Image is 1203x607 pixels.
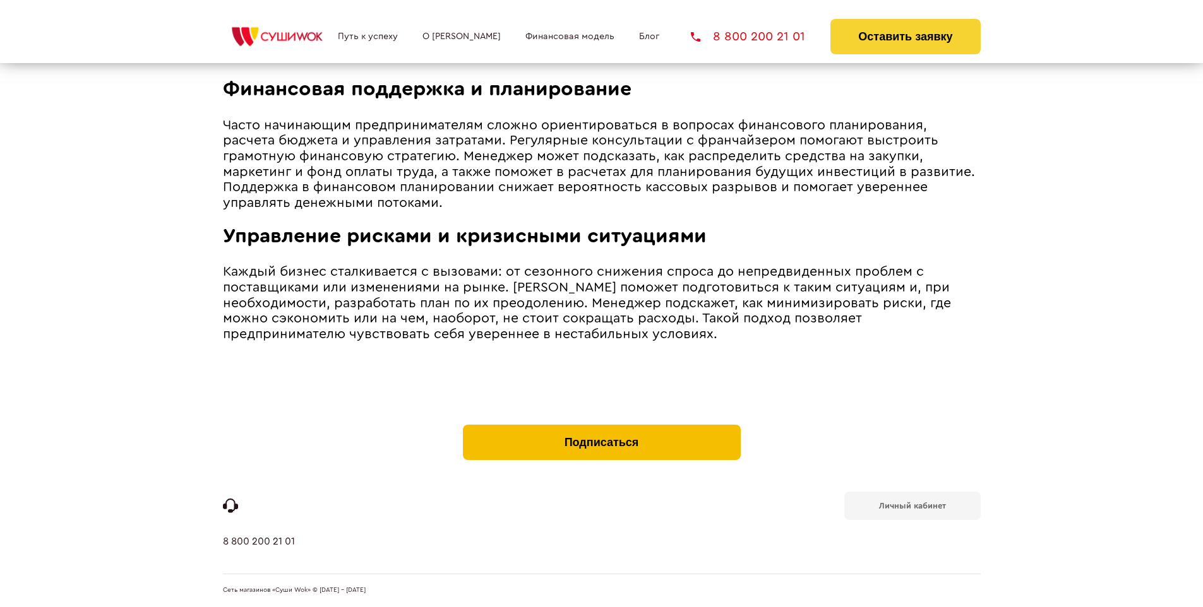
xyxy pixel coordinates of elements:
[879,502,946,510] b: Личный кабинет
[338,32,398,42] a: Путь к успеху
[463,425,741,460] button: Подписаться
[844,492,981,520] a: Личный кабинет
[223,226,707,246] span: Управление рисками и кризисными ситуациями
[525,32,614,42] a: Финансовая модель
[713,30,805,43] span: 8 800 200 21 01
[830,19,980,54] button: Оставить заявку
[223,119,975,209] span: Часто начинающим предпринимателям сложно ориентироваться в вопросах финансового планирования, рас...
[223,587,366,594] span: Сеть магазинов «Суши Wok» © [DATE] - [DATE]
[223,79,631,99] span: Финансовая поддержка и планирование
[223,536,295,574] a: 8 800 200 21 01
[691,30,805,43] a: 8 800 200 21 01
[223,265,951,340] span: Каждый бизнес сталкивается с вызовами: от сезонного снижения спроса до непредвиденных проблем с п...
[639,32,659,42] a: Блог
[422,32,501,42] a: О [PERSON_NAME]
